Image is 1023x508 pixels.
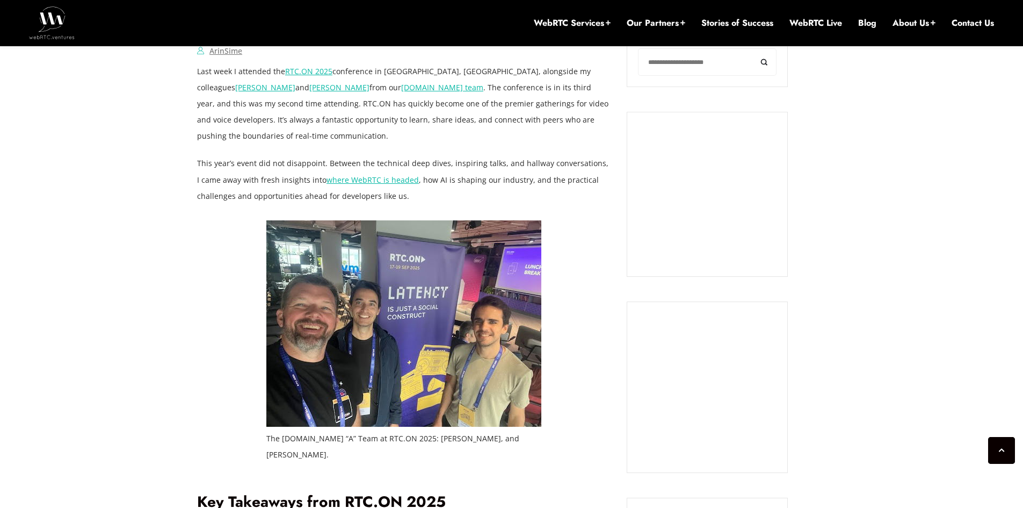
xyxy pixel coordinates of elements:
p: This year’s event did not disappoint. Between the technical deep dives, inspiring talks, and hall... [197,155,611,204]
p: Last week I attended the conference in [GEOGRAPHIC_DATA], [GEOGRAPHIC_DATA], alongside my colleag... [197,63,611,144]
a: Stories of Success [701,17,773,29]
a: [PERSON_NAME] [235,82,295,92]
iframe: Embedded CTA [638,123,777,266]
img: WebRTC.ventures [29,6,75,39]
a: RTC.ON 2025 [285,66,332,76]
a: [PERSON_NAME] [309,82,369,92]
a: WebRTC Services [534,17,611,29]
figcaption: The [DOMAIN_NAME] “A” Team at RTC.ON 2025: [PERSON_NAME], and [PERSON_NAME]. [266,431,541,463]
a: Blog [858,17,876,29]
a: [DOMAIN_NAME] team [401,82,483,92]
img: The WebRTC.ventures "A" Team at RTC.ON 2025: Arin, Alberto, and Alfred. [266,220,541,427]
iframe: Embedded CTA [638,313,777,462]
a: where WebRTC is headed [327,175,419,185]
a: About Us [893,17,935,29]
a: WebRTC Live [789,17,842,29]
a: ArinSime [209,46,242,56]
a: Contact Us [952,17,994,29]
button: Search [752,48,777,76]
a: Our Partners [627,17,685,29]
